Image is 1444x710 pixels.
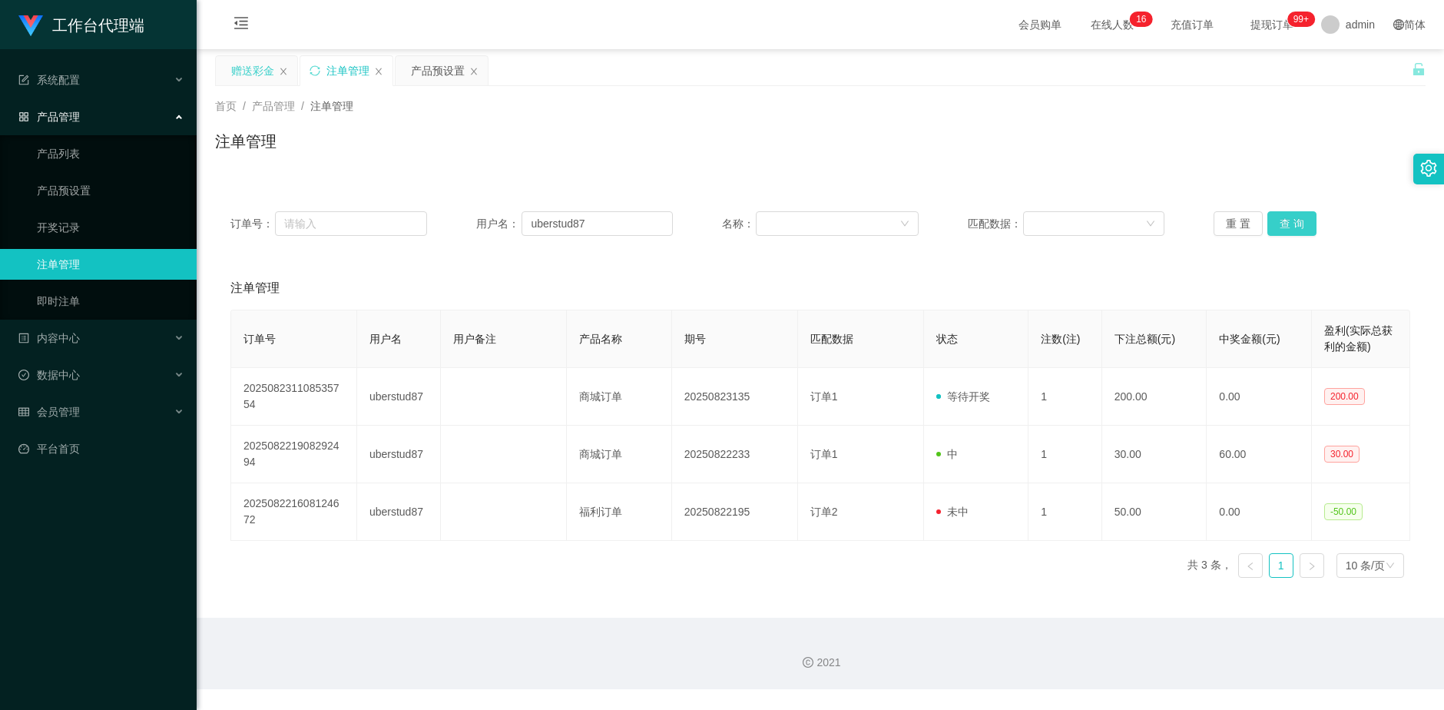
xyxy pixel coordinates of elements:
td: 202508231108535754 [231,368,357,426]
span: 匹配数据： [968,216,1023,232]
input: 请输入 [522,211,673,236]
div: 产品预设置 [411,56,465,85]
td: 20250822233 [672,426,798,483]
div: 10 条/页 [1346,554,1385,577]
td: 0.00 [1207,368,1312,426]
a: 产品预设置 [37,175,184,206]
td: 60.00 [1207,426,1312,483]
span: 用户备注 [453,333,496,345]
i: 图标: close [374,67,383,76]
span: 中 [936,448,958,460]
span: 充值订单 [1163,19,1221,30]
div: 注单管理 [326,56,369,85]
td: 200.00 [1102,368,1207,426]
img: logo.9652507e.png [18,15,43,37]
span: 用户名： [476,216,522,232]
i: 图标: form [18,75,29,85]
span: 订单1 [810,448,838,460]
td: 20250822195 [672,483,798,541]
span: 注数(注) [1041,333,1080,345]
span: 产品管理 [252,100,295,112]
td: 福利订单 [567,483,672,541]
td: uberstud87 [357,368,441,426]
i: 图标: global [1393,19,1404,30]
span: 订单2 [810,506,838,518]
td: 1 [1028,368,1102,426]
a: 工作台代理端 [18,18,144,31]
span: 中奖金额(元) [1219,333,1280,345]
h1: 工作台代理端 [52,1,144,50]
td: 1 [1028,483,1102,541]
i: 图标: sync [310,65,320,76]
sup: 16 [1130,12,1152,27]
span: -50.00 [1324,503,1363,520]
span: 等待开奖 [936,390,990,403]
span: 订单号 [243,333,276,345]
td: 202508221908292494 [231,426,357,483]
a: 开奖记录 [37,212,184,243]
sup: 926 [1287,12,1315,27]
span: 匹配数据 [810,333,853,345]
i: 图标: check-circle-o [18,370,29,380]
p: 1 [1136,12,1141,27]
span: 系统配置 [18,74,80,86]
button: 查 询 [1267,211,1316,236]
span: 名称： [722,216,756,232]
span: / [243,100,246,112]
i: 图标: menu-fold [215,1,267,50]
span: 未中 [936,506,969,518]
span: 订单号： [230,216,275,232]
td: 202508221608124672 [231,483,357,541]
i: 图标: left [1246,562,1255,571]
button: 重 置 [1214,211,1263,236]
td: 30.00 [1102,426,1207,483]
i: 图标: close [279,67,288,76]
i: 图标: down [900,219,909,230]
span: 200.00 [1324,388,1365,405]
td: 商城订单 [567,426,672,483]
td: 1 [1028,426,1102,483]
a: 图标: dashboard平台首页 [18,433,184,464]
i: 图标: right [1307,562,1316,571]
span: 下注总额(元) [1114,333,1175,345]
li: 共 3 条， [1187,553,1232,578]
span: 提现订单 [1243,19,1301,30]
span: 状态 [936,333,958,345]
i: 图标: setting [1420,160,1437,177]
span: 产品名称 [579,333,622,345]
a: 1 [1270,554,1293,577]
span: 会员管理 [18,406,80,418]
span: 产品管理 [18,111,80,123]
p: 6 [1141,12,1147,27]
li: 上一页 [1238,553,1263,578]
td: 50.00 [1102,483,1207,541]
span: 用户名 [369,333,402,345]
i: 图标: table [18,406,29,417]
td: 20250823135 [672,368,798,426]
a: 产品列表 [37,138,184,169]
div: 2021 [209,655,1432,671]
input: 请输入 [275,211,427,236]
span: / [301,100,304,112]
span: 注单管理 [310,100,353,112]
span: 数据中心 [18,369,80,381]
td: uberstud87 [357,426,441,483]
span: 内容中心 [18,332,80,344]
div: 赠送彩金 [231,56,274,85]
li: 下一页 [1300,553,1324,578]
i: 图标: appstore-o [18,111,29,122]
i: 图标: close [469,67,479,76]
li: 1 [1269,553,1293,578]
span: 注单管理 [230,279,280,297]
i: 图标: down [1386,561,1395,572]
td: 商城订单 [567,368,672,426]
i: 图标: unlock [1412,62,1426,76]
h1: 注单管理 [215,130,277,153]
span: 30.00 [1324,446,1360,463]
span: 期号 [684,333,706,345]
a: 注单管理 [37,249,184,280]
td: 0.00 [1207,483,1312,541]
span: 在线人数 [1083,19,1141,30]
span: 订单1 [810,390,838,403]
span: 首页 [215,100,237,112]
